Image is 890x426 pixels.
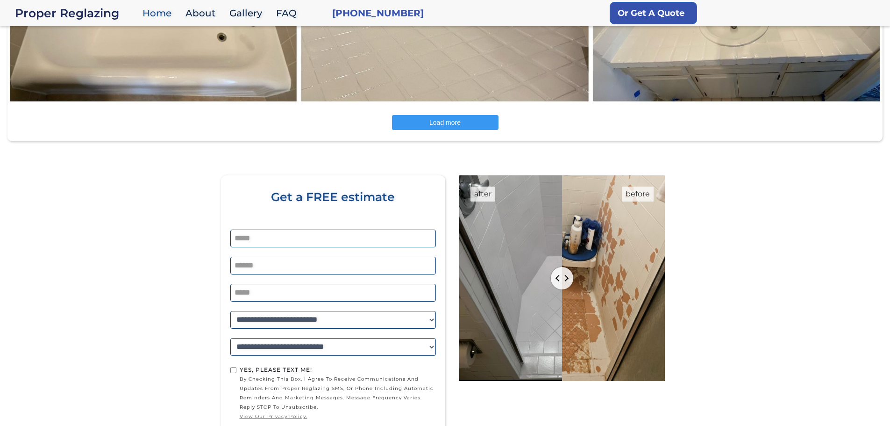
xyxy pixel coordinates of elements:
[240,375,436,421] span: by checking this box, I agree to receive communications and updates from Proper Reglazing SMS, or...
[240,365,436,375] div: Yes, Please text me!
[15,7,138,20] div: Proper Reglazing
[271,3,306,23] a: FAQ
[15,7,138,20] a: home
[138,3,181,23] a: Home
[181,3,225,23] a: About
[240,412,436,421] a: view our privacy policy.
[610,2,697,24] a: Or Get A Quote
[230,367,236,373] input: Yes, Please text me!by checking this box, I agree to receive communications and updates from Prop...
[392,115,498,130] button: Load more posts
[230,190,436,230] div: Get a FREE estimate
[225,3,271,23] a: Gallery
[332,7,424,20] a: [PHONE_NUMBER]
[429,119,461,126] span: Load more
